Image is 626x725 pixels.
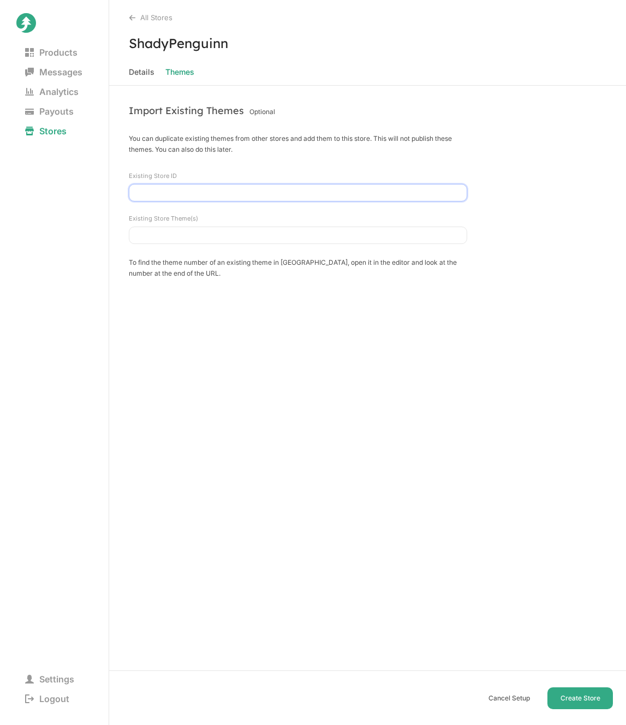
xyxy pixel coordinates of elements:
[547,687,613,709] button: Create Store
[16,691,78,706] span: Logout
[129,64,154,80] span: Details
[129,172,467,180] label: Existing Store ID
[16,84,87,99] span: Analytics
[129,104,244,117] h3: Import Existing Themes
[16,45,86,60] span: Products
[16,671,83,687] span: Settings
[16,123,75,139] span: Stores
[165,64,194,80] span: Themes
[249,108,275,116] p: Optional
[129,13,626,22] div: All Stores
[16,104,82,119] span: Payouts
[129,215,467,222] label: Existing Store Theme(s)
[16,64,91,80] span: Messages
[476,687,542,709] button: Cancel Setup
[109,35,626,51] h3: ShadyPenguinn
[129,257,461,280] p: To find the theme number of an existing theme in [GEOGRAPHIC_DATA], open it in the editor and loo...
[129,133,461,156] p: You can duplicate existing themes from other stores and add them to this store. This will not pub...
